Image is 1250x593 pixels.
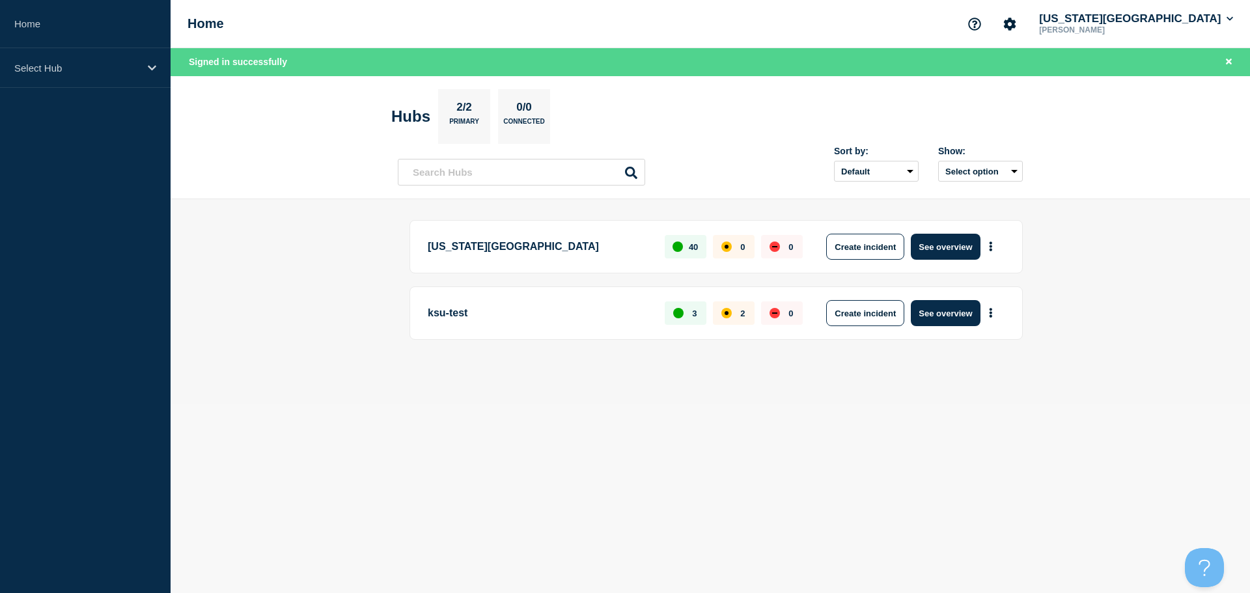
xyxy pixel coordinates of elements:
[788,242,793,252] p: 0
[982,301,999,325] button: More actions
[961,10,988,38] button: Support
[189,57,287,67] span: Signed in successfully
[788,309,793,318] p: 0
[770,241,780,252] div: down
[1185,548,1224,587] iframe: Help Scout Beacon - Open
[1036,12,1236,25] button: [US_STATE][GEOGRAPHIC_DATA]
[996,10,1023,38] button: Account settings
[721,308,732,318] div: affected
[692,309,697,318] p: 3
[449,118,479,131] p: Primary
[911,300,980,326] button: See overview
[938,146,1023,156] div: Show:
[452,101,477,118] p: 2/2
[428,300,650,326] p: ksu-test
[187,16,224,31] h1: Home
[503,118,544,131] p: Connected
[428,234,650,260] p: [US_STATE][GEOGRAPHIC_DATA]
[740,309,745,318] p: 2
[826,300,904,326] button: Create incident
[770,308,780,318] div: down
[1036,25,1172,34] p: [PERSON_NAME]
[673,241,683,252] div: up
[14,62,139,74] p: Select Hub
[1221,55,1237,70] button: Close banner
[826,234,904,260] button: Create incident
[512,101,537,118] p: 0/0
[391,107,430,126] h2: Hubs
[834,161,919,182] select: Sort by
[911,234,980,260] button: See overview
[398,159,645,186] input: Search Hubs
[689,242,698,252] p: 40
[982,235,999,259] button: More actions
[834,146,919,156] div: Sort by:
[721,241,732,252] div: affected
[938,161,1023,182] button: Select option
[740,242,745,252] p: 0
[673,308,684,318] div: up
